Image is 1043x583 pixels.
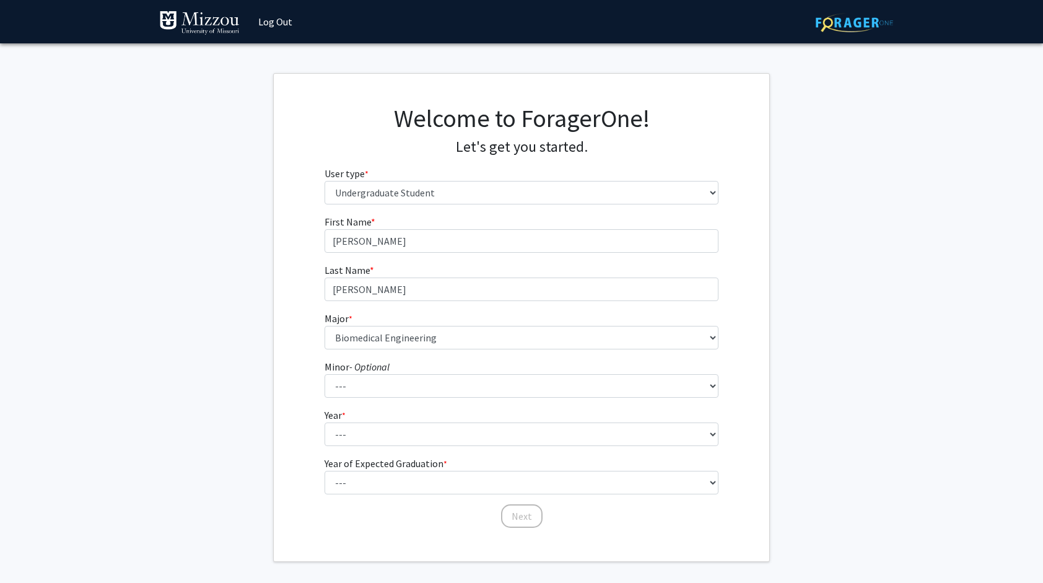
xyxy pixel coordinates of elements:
[325,359,390,374] label: Minor
[325,138,719,156] h4: Let's get you started.
[325,264,370,276] span: Last Name
[325,103,719,133] h1: Welcome to ForagerOne!
[501,504,543,528] button: Next
[325,408,346,423] label: Year
[9,527,53,574] iframe: Chat
[325,166,369,181] label: User type
[159,11,240,35] img: University of Missouri Logo
[325,456,447,471] label: Year of Expected Graduation
[325,216,371,228] span: First Name
[816,13,893,32] img: ForagerOne Logo
[325,311,352,326] label: Major
[349,361,390,373] i: - Optional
